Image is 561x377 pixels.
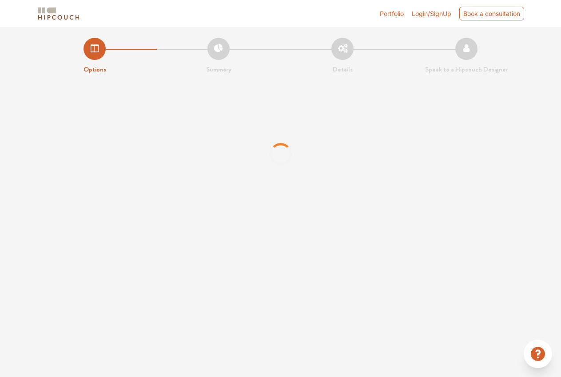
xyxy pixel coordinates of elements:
strong: Summary [206,64,231,74]
strong: Speak to a Hipcouch Designer [425,64,508,74]
strong: Details [333,64,353,74]
div: Book a consultation [459,7,524,20]
strong: Options [84,64,106,74]
span: Login/SignUp [412,10,451,17]
span: logo-horizontal.svg [36,4,81,24]
a: Portfolio [380,9,404,18]
img: logo-horizontal.svg [36,6,81,21]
